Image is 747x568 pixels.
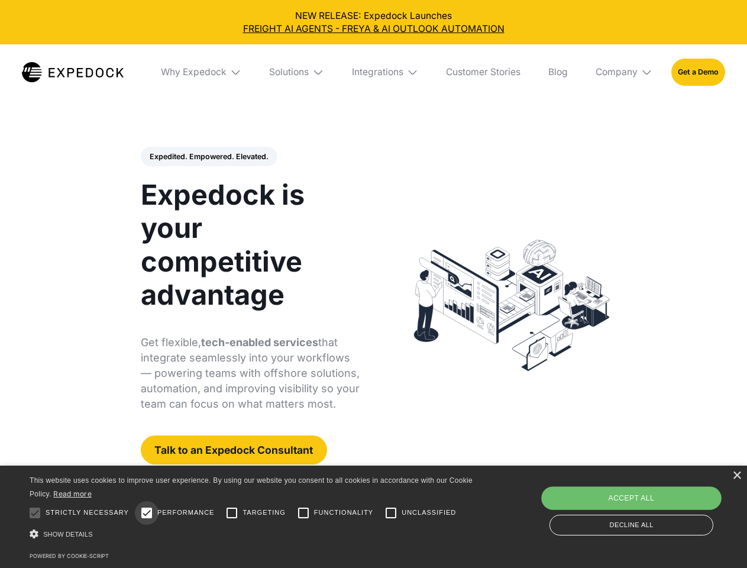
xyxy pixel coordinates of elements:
[161,66,227,78] div: Why Expedock
[314,508,373,518] span: Functionality
[30,476,473,498] span: This website uses cookies to improve user experience. By using our website you consent to all coo...
[269,66,309,78] div: Solutions
[30,553,109,559] a: Powered by cookie-script
[550,440,747,568] iframe: Chat Widget
[9,9,738,35] div: NEW RELEASE: Expedock Launches
[157,508,215,518] span: Performance
[141,178,360,311] h1: Expedock is your competitive advantage
[436,44,529,100] a: Customer Stories
[541,486,721,510] div: Accept all
[596,66,638,78] div: Company
[342,44,428,100] div: Integrations
[671,59,725,85] a: Get a Demo
[201,336,318,348] strong: tech-enabled services
[43,531,93,538] span: Show details
[242,508,285,518] span: Targeting
[141,435,327,464] a: Talk to an Expedock Consultant
[151,44,251,100] div: Why Expedock
[30,527,477,543] div: Show details
[260,44,334,100] div: Solutions
[586,44,662,100] div: Company
[539,44,577,100] a: Blog
[9,22,738,35] a: FREIGHT AI AGENTS - FREYA & AI OUTLOOK AUTOMATION
[141,335,360,412] p: Get flexible, that integrate seamlessly into your workflows — powering teams with offshore soluti...
[352,66,403,78] div: Integrations
[46,508,129,518] span: Strictly necessary
[53,489,92,498] a: Read more
[402,508,456,518] span: Unclassified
